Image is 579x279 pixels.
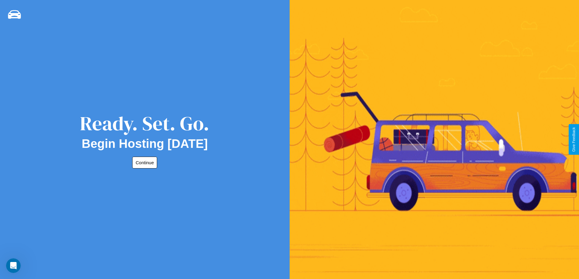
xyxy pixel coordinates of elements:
button: Continue [132,157,157,168]
h2: Begin Hosting [DATE] [82,137,208,151]
div: Ready. Set. Go. [80,110,209,137]
div: Give Feedback [572,127,576,152]
iframe: Intercom live chat [6,258,21,273]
